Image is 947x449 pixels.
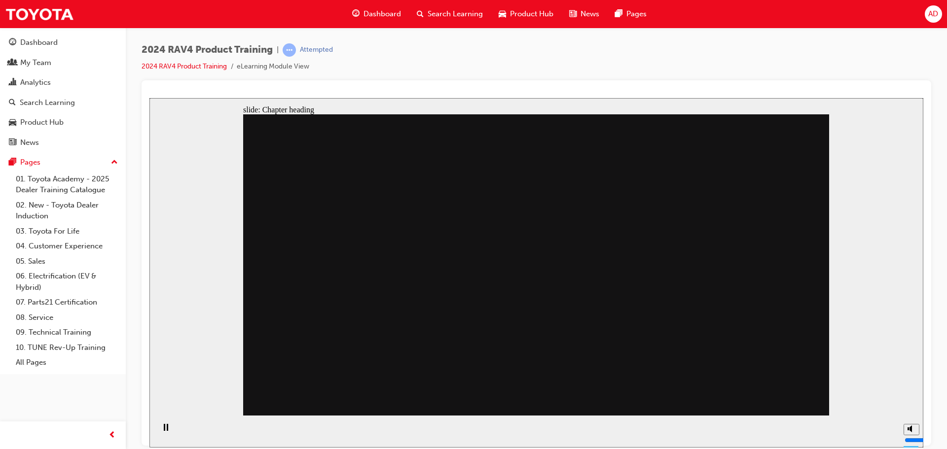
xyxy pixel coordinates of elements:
[4,153,122,172] button: Pages
[12,224,122,239] a: 03. Toyota For Life
[142,44,273,56] span: 2024 RAV4 Product Training
[12,269,122,295] a: 06. Electrification (EV & Hybrid)
[12,239,122,254] a: 04. Customer Experience
[109,429,116,442] span: prev-icon
[749,317,769,349] div: misc controls
[12,198,122,224] a: 02. New - Toyota Dealer Induction
[4,54,122,72] a: My Team
[754,326,770,337] button: Mute (Ctrl+Alt+M)
[925,5,942,23] button: AD
[5,325,22,342] button: Pause (Ctrl+Alt+P)
[417,8,424,20] span: search-icon
[4,134,122,152] a: News
[20,157,40,168] div: Pages
[283,43,296,57] span: learningRecordVerb_ATTEMPT-icon
[569,8,577,20] span: news-icon
[352,8,360,20] span: guage-icon
[20,117,64,128] div: Product Hub
[12,172,122,198] a: 01. Toyota Academy - 2025 Dealer Training Catalogue
[4,34,122,52] a: Dashboard
[142,62,227,70] a: 2024 RAV4 Product Training
[9,78,16,87] span: chart-icon
[12,254,122,269] a: 05. Sales
[277,44,279,56] span: |
[12,355,122,370] a: All Pages
[300,45,333,55] div: Attempted
[581,8,599,20] span: News
[9,118,16,127] span: car-icon
[9,138,16,147] span: news-icon
[9,158,16,167] span: pages-icon
[5,317,22,349] div: playback controls
[928,8,938,20] span: AD
[9,38,16,47] span: guage-icon
[626,8,647,20] span: Pages
[20,97,75,108] div: Search Learning
[4,113,122,132] a: Product Hub
[364,8,401,20] span: Dashboard
[4,94,122,112] a: Search Learning
[111,156,118,169] span: up-icon
[510,8,553,20] span: Product Hub
[12,340,122,355] a: 10. TUNE Rev-Up Training
[755,338,819,346] input: volume
[12,325,122,340] a: 09. Technical Training
[9,99,16,107] span: search-icon
[12,295,122,310] a: 07. Parts21 Certification
[20,77,51,88] div: Analytics
[499,8,506,20] span: car-icon
[237,61,309,72] li: eLearning Module View
[20,57,51,69] div: My Team
[607,4,655,24] a: pages-iconPages
[20,37,58,48] div: Dashboard
[4,73,122,92] a: Analytics
[409,4,491,24] a: search-iconSearch Learning
[428,8,483,20] span: Search Learning
[491,4,561,24] a: car-iconProduct Hub
[9,59,16,68] span: people-icon
[12,310,122,325] a: 08. Service
[20,137,39,148] div: News
[344,4,409,24] a: guage-iconDashboard
[4,32,122,153] button: DashboardMy TeamAnalyticsSearch LearningProduct HubNews
[561,4,607,24] a: news-iconNews
[5,3,74,25] img: Trak
[615,8,622,20] span: pages-icon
